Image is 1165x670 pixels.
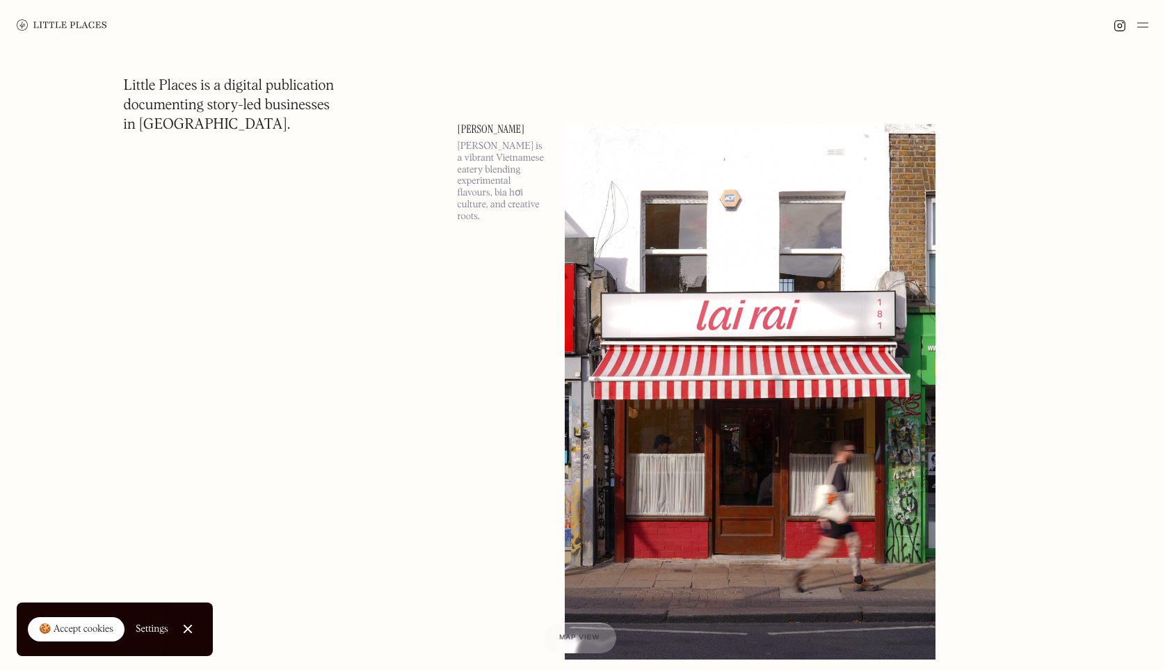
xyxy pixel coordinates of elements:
a: 🍪 Accept cookies [28,617,124,642]
div: Settings [136,624,168,634]
a: Map view [543,623,616,653]
div: 🍪 Accept cookies [39,623,113,637]
h1: Little Places is a digital publication documenting story-led businesses in [GEOGRAPHIC_DATA]. [124,77,335,135]
img: Lai Rai [565,124,935,660]
a: Close Cookie Popup [174,615,202,643]
p: [PERSON_NAME] is a vibrant Vietnamese eatery blending experimental flavours, bia hơi culture, and... [458,141,548,223]
span: Map view [559,634,600,641]
a: Settings [136,614,168,645]
a: [PERSON_NAME] [458,124,548,135]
